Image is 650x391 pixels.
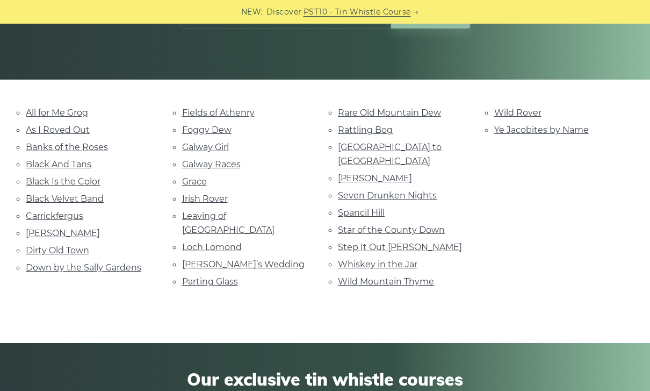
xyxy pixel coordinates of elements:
a: PST10 - Tin Whistle Course [304,6,411,18]
a: Black Velvet Band [26,194,104,204]
a: Down by the Sally Gardens [26,262,141,273]
a: Black Is the Color [26,176,100,187]
a: Rare Old Mountain Dew [338,108,441,118]
a: Wild Mountain Thyme [338,276,434,287]
a: Spancil Hill [338,208,385,218]
a: [PERSON_NAME]’s Wedding [182,259,305,269]
a: Wild Rover [494,108,541,118]
a: Dirty Old Town [26,245,89,255]
a: Ye Jacobites by Name [494,125,589,135]
a: Grace [182,176,207,187]
a: Rattling Bog [338,125,393,135]
span: Our exclusive tin whistle courses [26,369,624,389]
a: All for Me Grog [26,108,88,118]
a: Carrickfergus [26,211,83,221]
a: Irish Rover [182,194,228,204]
a: Galway Girl [182,142,229,152]
a: Black And Tans [26,159,91,169]
a: [PERSON_NAME] [26,228,100,238]
a: Banks of the Roses [26,142,108,152]
a: As I Roved Out [26,125,90,135]
a: Leaving of [GEOGRAPHIC_DATA] [182,211,275,235]
span: NEW: [241,6,263,18]
a: Fields of Athenry [182,108,255,118]
a: Star of the County Down [338,225,445,235]
a: Seven Drunken Nights [338,190,437,201]
a: Step It Out [PERSON_NAME] [338,242,462,252]
a: [PERSON_NAME] [338,173,412,183]
a: Whiskey in the Jar [338,259,417,269]
a: Foggy Dew [182,125,232,135]
a: Loch Lomond [182,242,242,252]
a: Parting Glass [182,276,238,287]
a: Galway Races [182,159,241,169]
a: [GEOGRAPHIC_DATA] to [GEOGRAPHIC_DATA] [338,142,442,166]
span: Discover [266,6,302,18]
